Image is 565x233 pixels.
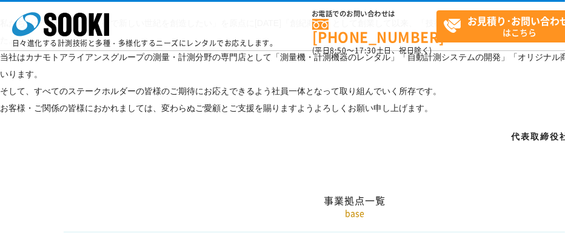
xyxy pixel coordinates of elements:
span: 8:50 [330,45,347,56]
span: 17:30 [355,45,376,56]
a: [PHONE_NUMBER] [312,19,436,44]
span: お電話でのお問い合わせは [312,10,436,18]
p: 日々進化する計測技術と多種・多様化するニーズにレンタルでお応えします。 [12,39,278,47]
span: (平日 ～ 土日、祝日除く) [312,45,432,56]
